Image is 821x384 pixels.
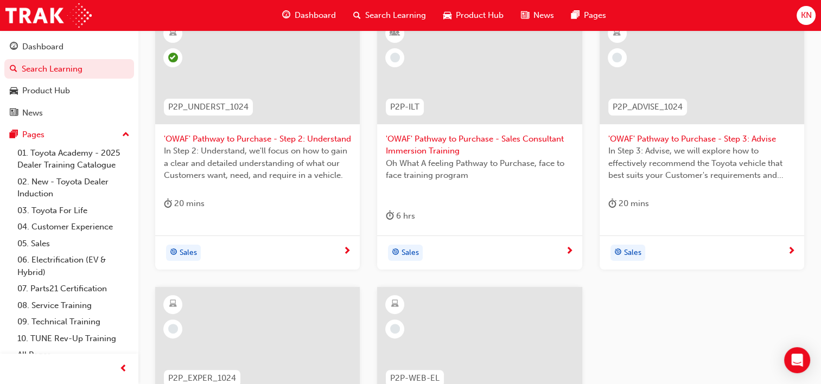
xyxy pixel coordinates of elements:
[10,42,18,52] span: guage-icon
[613,26,621,40] span: learningResourceType_ELEARNING-icon
[4,37,134,57] a: Dashboard
[391,26,399,40] span: learningResourceType_INSTRUCTOR_LED-icon
[168,101,249,113] span: P2P_UNDERST_1024
[565,247,574,257] span: next-icon
[386,157,573,182] span: Oh What A feeling Pathway to Purchase, face to face training program
[392,246,399,260] span: target-icon
[4,59,134,79] a: Search Learning
[13,297,134,314] a: 08. Service Training
[168,324,178,334] span: learningRecordVerb_NONE-icon
[613,101,683,113] span: P2P_ADVISE_1024
[155,16,360,270] a: P2P_UNDERST_1024'OWAF' Pathway to Purchase - Step 2: UnderstandIn Step 2: Understand, we'll focus...
[512,4,563,27] a: news-iconNews
[282,9,290,22] span: guage-icon
[800,9,811,22] span: KN
[787,247,795,257] span: next-icon
[443,9,451,22] span: car-icon
[377,16,582,270] a: P2P-ILT'OWAF' Pathway to Purchase - Sales Consultant Immersion TrainingOh What A feeling Pathway ...
[4,35,134,125] button: DashboardSearch LearningProduct HubNews
[13,313,134,330] a: 09. Technical Training
[386,209,415,223] div: 6 hrs
[584,9,606,22] span: Pages
[571,9,580,22] span: pages-icon
[563,4,615,27] a: pages-iconPages
[180,247,197,259] span: Sales
[10,65,17,74] span: search-icon
[521,9,529,22] span: news-icon
[386,209,394,223] span: duration-icon
[4,81,134,101] a: Product Hub
[784,347,810,373] div: Open Intercom Messenger
[391,297,399,311] span: learningResourceType_ELEARNING-icon
[600,16,804,270] a: P2P_ADVISE_1024'OWAF' Pathway to Purchase - Step 3: AdviseIn Step 3: Advise, we will explore how ...
[119,362,128,376] span: prev-icon
[386,133,573,157] span: 'OWAF' Pathway to Purchase - Sales Consultant Immersion Training
[608,133,795,145] span: 'OWAF' Pathway to Purchase - Step 3: Advise
[612,53,622,62] span: learningRecordVerb_NONE-icon
[797,6,816,25] button: KN
[10,130,18,140] span: pages-icon
[170,246,177,260] span: target-icon
[533,9,554,22] span: News
[4,125,134,145] button: Pages
[164,197,172,210] span: duration-icon
[168,53,178,62] span: learningRecordVerb_PASS-icon
[10,86,18,96] span: car-icon
[13,280,134,297] a: 07. Parts21 Certification
[10,108,18,118] span: news-icon
[390,324,400,334] span: learningRecordVerb_NONE-icon
[4,103,134,123] a: News
[22,85,70,97] div: Product Hub
[22,41,63,53] div: Dashboard
[353,9,361,22] span: search-icon
[13,174,134,202] a: 02. New - Toyota Dealer Induction
[22,129,44,141] div: Pages
[164,197,205,210] div: 20 mins
[365,9,426,22] span: Search Learning
[122,128,130,142] span: up-icon
[13,347,134,363] a: All Pages
[624,247,641,259] span: Sales
[273,4,345,27] a: guage-iconDashboard
[435,4,512,27] a: car-iconProduct Hub
[13,330,134,347] a: 10. TUNE Rev-Up Training
[13,145,134,174] a: 01. Toyota Academy - 2025 Dealer Training Catalogue
[164,133,351,145] span: 'OWAF' Pathway to Purchase - Step 2: Understand
[13,202,134,219] a: 03. Toyota For Life
[608,145,795,182] span: In Step 3: Advise, we will explore how to effectively recommend the Toyota vehicle that best suit...
[22,107,43,119] div: News
[13,235,134,252] a: 05. Sales
[13,252,134,280] a: 06. Electrification (EV & Hybrid)
[456,9,504,22] span: Product Hub
[169,26,177,40] span: learningResourceType_ELEARNING-icon
[390,101,419,113] span: P2P-ILT
[164,145,351,182] span: In Step 2: Understand, we'll focus on how to gain a clear and detailed understanding of what our ...
[402,247,419,259] span: Sales
[608,197,616,210] span: duration-icon
[295,9,336,22] span: Dashboard
[614,246,622,260] span: target-icon
[343,247,351,257] span: next-icon
[608,197,649,210] div: 20 mins
[345,4,435,27] a: search-iconSearch Learning
[13,219,134,235] a: 04. Customer Experience
[169,297,177,311] span: learningResourceType_ELEARNING-icon
[390,53,400,62] span: learningRecordVerb_NONE-icon
[5,3,92,28] img: Trak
